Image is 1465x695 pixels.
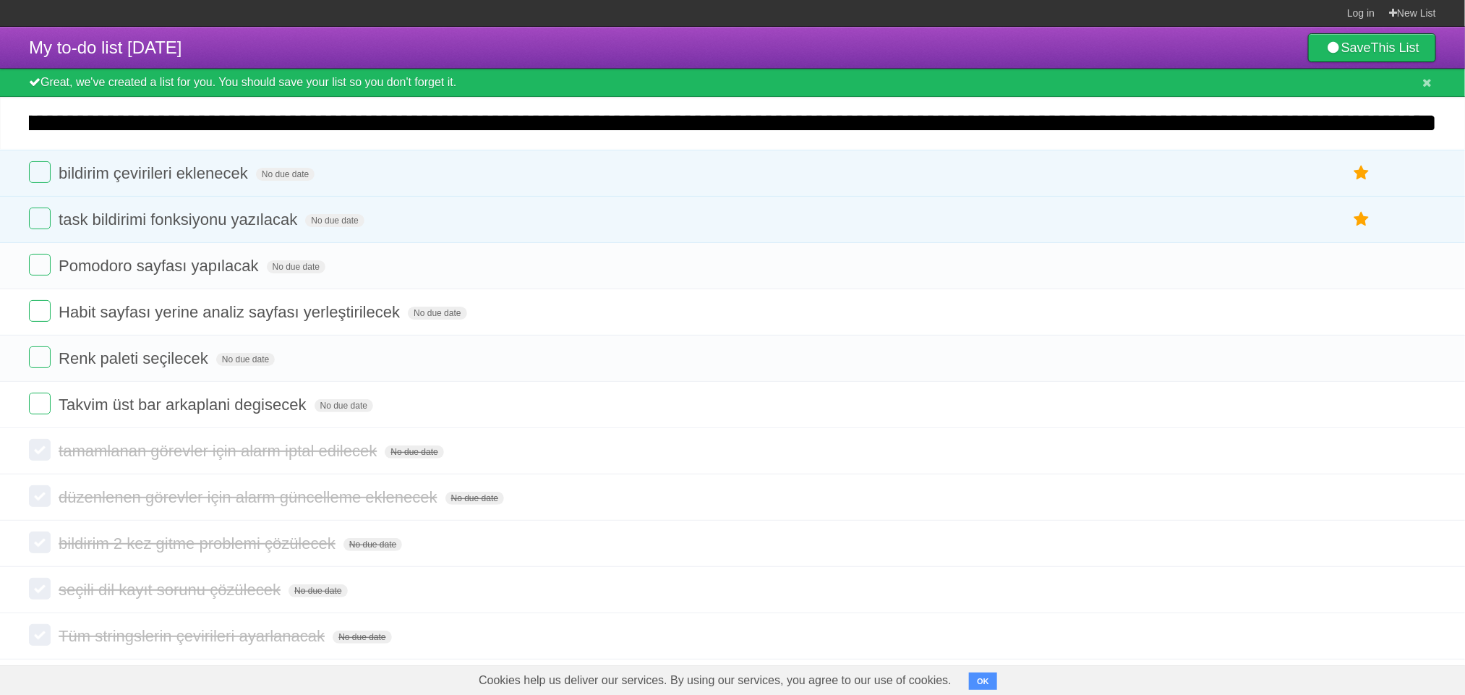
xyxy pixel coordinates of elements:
span: No due date [333,631,391,644]
span: No due date [343,538,402,551]
label: Done [29,624,51,646]
span: task bildirimi fonksiyonu yazılacak [59,210,301,229]
span: düzenlenen görevler için alarm güncelleme eklenecek [59,488,440,506]
span: No due date [408,307,466,320]
label: Done [29,532,51,553]
label: Done [29,161,51,183]
span: No due date [267,260,325,273]
span: seçili dil kayıt sorunu çözülecek [59,581,284,599]
label: Done [29,439,51,461]
span: No due date [256,168,315,181]
label: Done [29,208,51,229]
span: Pomodoro sayfası yapılacak [59,257,262,275]
label: Done [29,578,51,600]
label: Done [29,485,51,507]
span: bildirim 2 kez gitme problemi çözülecek [59,534,339,553]
span: Takvim üst bar arkaplani degisecek [59,396,309,414]
span: bildirim çevirileri eklenecek [59,164,252,182]
span: No due date [216,353,275,366]
span: No due date [305,214,364,227]
span: No due date [289,584,347,597]
a: SaveThis List [1308,33,1436,62]
label: Done [29,300,51,322]
label: Done [29,346,51,368]
span: Cookies help us deliver our services. By using our services, you agree to our use of cookies. [464,666,966,695]
b: This List [1371,40,1419,55]
span: My to-do list [DATE] [29,38,182,57]
label: Star task [1348,161,1375,185]
span: tamamlanan görevler için alarm iptal edilecek [59,442,380,460]
label: Star task [1348,208,1375,231]
label: Done [29,254,51,276]
span: Tüm stringslerin çevirileri ayarlanacak [59,627,328,645]
label: Done [29,393,51,414]
span: Habit sayfası yerine analiz sayfası yerleştirilecek [59,303,403,321]
span: No due date [385,445,443,459]
span: No due date [445,492,504,505]
button: OK [969,673,997,690]
span: Renk paleti seçilecek [59,349,212,367]
span: No due date [315,399,373,412]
